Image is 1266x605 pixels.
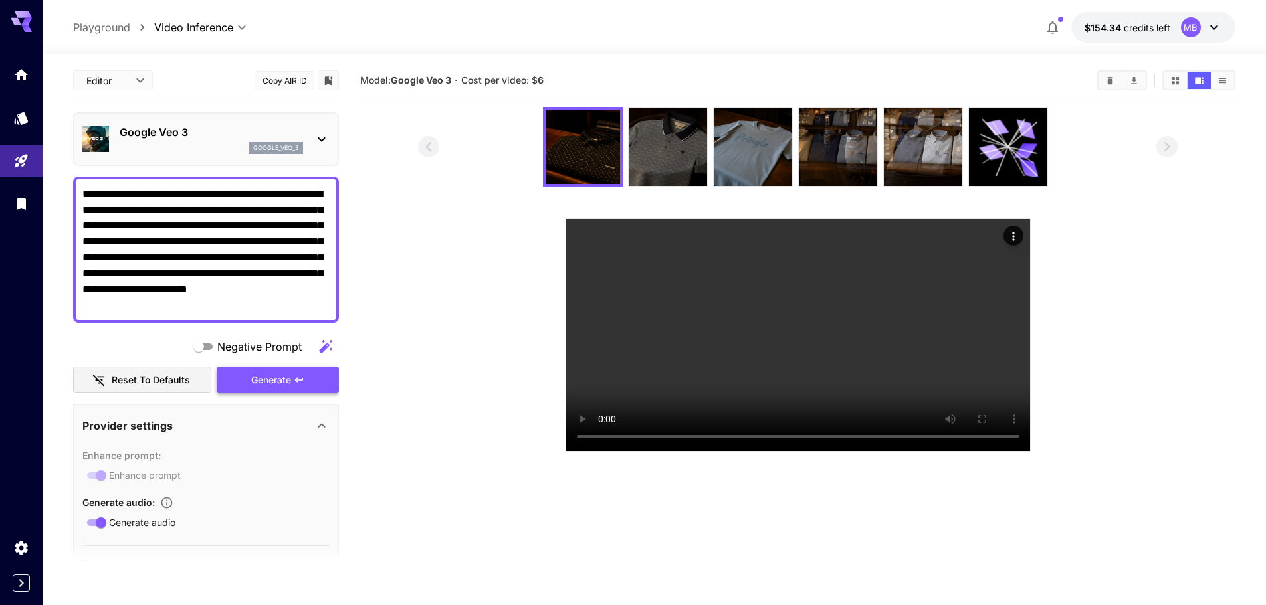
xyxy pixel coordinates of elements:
[82,497,155,508] span: Generate audio :
[73,367,211,394] button: Reset to defaults
[1162,70,1235,90] div: Show videos in grid viewShow videos in video viewShow videos in list view
[73,19,154,35] nav: breadcrumb
[251,372,291,389] span: Generate
[255,71,314,90] button: Copy AIR ID
[120,124,303,140] p: Google Veo 3
[86,74,128,88] span: Editor
[1071,12,1235,43] button: $154.34452MB
[360,74,451,86] span: Model:
[109,515,175,529] span: Generate audio
[799,108,877,186] img: +iFjmQAAAAGSURBVAMATREmvMPxXkoAAAAASUVORK5CYII=
[1003,226,1023,246] div: Actions
[1188,72,1211,89] button: Show videos in video view
[1181,17,1201,37] div: MB
[714,108,792,186] img: bAAAAAElFTkSuQmCC
[538,74,544,86] b: 6
[1122,72,1146,89] button: Download All
[1097,70,1147,90] div: Clear videosDownload All
[13,574,30,592] button: Expand sidebar
[391,74,451,86] b: Google Veo 3
[1124,22,1170,33] span: credits left
[13,66,29,83] div: Home
[154,19,233,35] span: Video Inference
[1211,72,1234,89] button: Show videos in list view
[1085,21,1170,35] div: $154.34452
[217,339,302,355] span: Negative Prompt
[82,410,330,442] div: Provider settings
[13,153,29,169] div: Playground
[73,19,130,35] a: Playground
[1099,72,1122,89] button: Clear videos
[322,72,334,88] button: Add to library
[253,143,299,153] p: google_veo_3
[13,110,29,126] div: Models
[82,119,330,159] div: Google Veo 3google_veo_3
[13,195,29,212] div: Library
[217,367,339,394] button: Generate
[629,108,707,186] img: J07hIAAAAGSURBVAMAoYTxBzZK4w0AAAAASUVORK5CYII=
[1200,541,1266,605] iframe: Chat Widget
[461,74,544,86] span: Cost per video: $
[546,110,620,184] img: rbmFVQAAAAZJREFUAwDUrrNcYYfVbgAAAABJRU5ErkJggg==
[1164,72,1187,89] button: Show videos in grid view
[455,72,458,88] p: ·
[884,108,962,186] img: 9Zmf3kAAAABklEQVQDAMLVHTbRskO9AAAAAElFTkSuQmCC
[13,539,29,556] div: Settings
[1085,22,1124,33] span: $154.34
[82,418,173,434] p: Provider settings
